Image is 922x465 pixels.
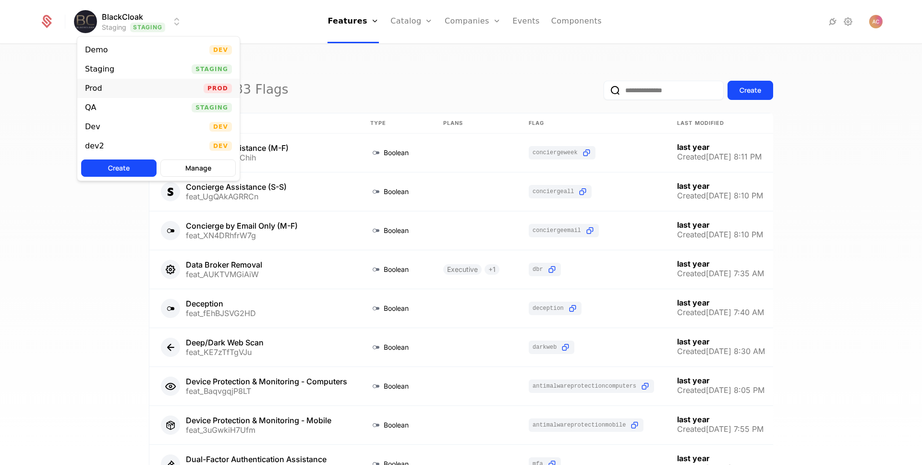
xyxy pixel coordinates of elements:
[81,159,157,177] button: Create
[85,142,104,150] div: dev2
[204,84,232,93] span: Prod
[85,123,100,131] div: Dev
[160,159,236,177] button: Manage
[85,85,102,92] div: Prod
[192,64,232,74] span: Staging
[192,103,232,112] span: Staging
[209,141,232,151] span: Dev
[85,46,108,54] div: Demo
[77,36,240,181] div: Select environment
[209,45,232,55] span: Dev
[85,65,114,73] div: Staging
[85,104,97,111] div: QA
[209,122,232,132] span: Dev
